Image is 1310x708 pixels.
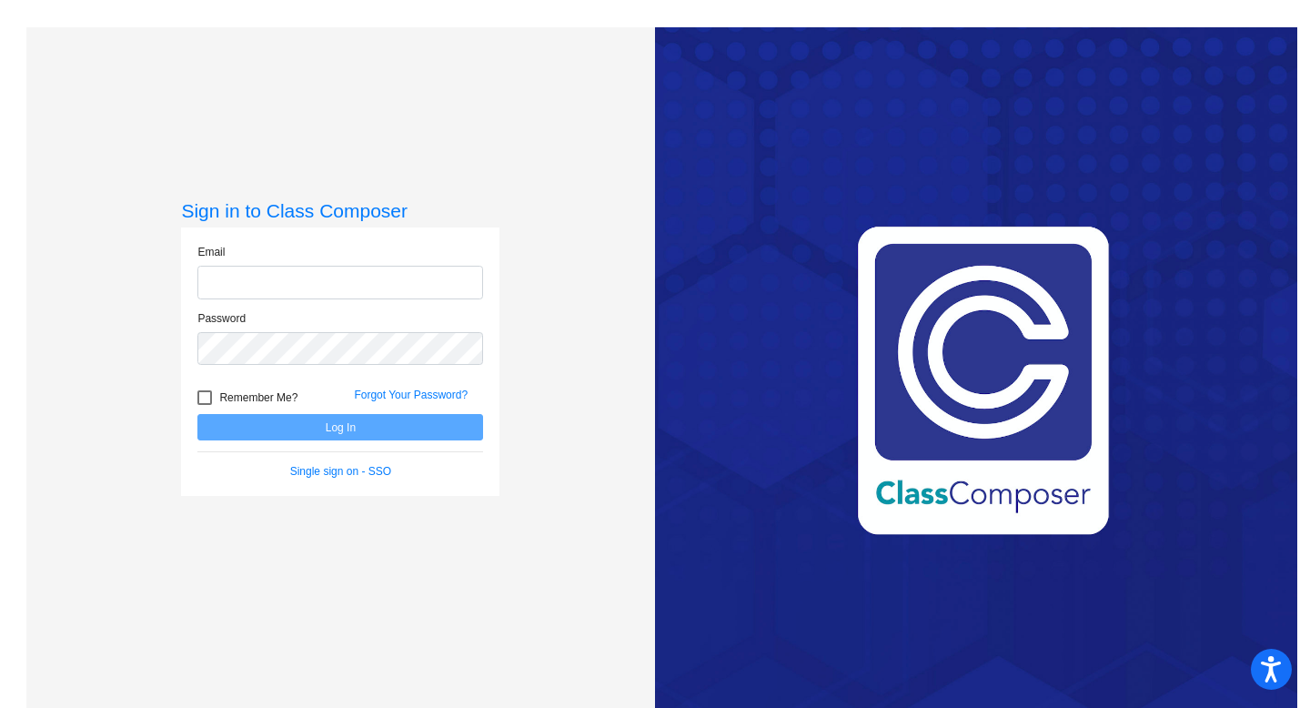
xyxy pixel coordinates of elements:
a: Forgot Your Password? [354,389,468,401]
label: Password [197,310,246,327]
label: Email [197,244,225,260]
span: Remember Me? [219,387,297,409]
button: Log In [197,414,483,440]
h3: Sign in to Class Composer [181,199,499,222]
a: Single sign on - SSO [290,465,391,478]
